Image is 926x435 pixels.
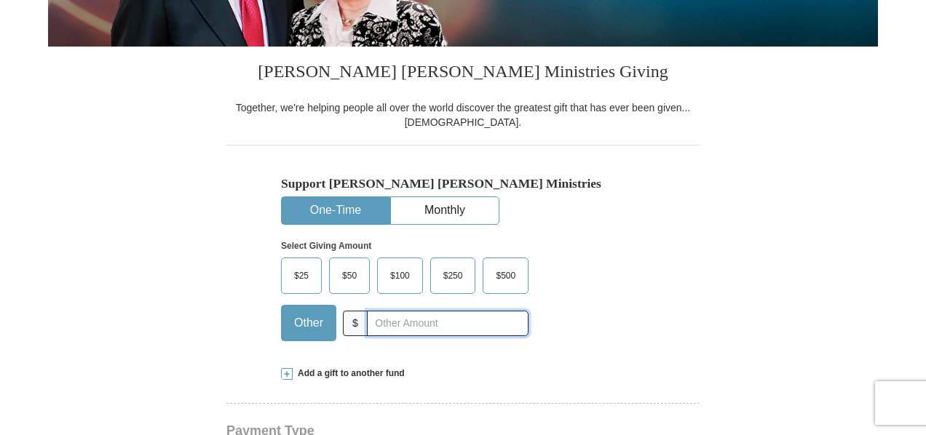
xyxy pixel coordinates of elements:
[281,241,371,251] strong: Select Giving Amount
[226,47,700,100] h3: [PERSON_NAME] [PERSON_NAME] Ministries Giving
[293,367,405,380] span: Add a gift to another fund
[436,265,470,287] span: $250
[226,100,700,129] div: Together, we're helping people all over the world discover the greatest gift that has ever been g...
[281,176,645,191] h5: Support [PERSON_NAME] [PERSON_NAME] Ministries
[282,197,389,224] button: One-Time
[287,265,316,287] span: $25
[335,265,364,287] span: $50
[488,265,523,287] span: $500
[343,311,368,336] span: $
[391,197,499,224] button: Monthly
[287,312,331,334] span: Other
[367,311,529,336] input: Other Amount
[383,265,417,287] span: $100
